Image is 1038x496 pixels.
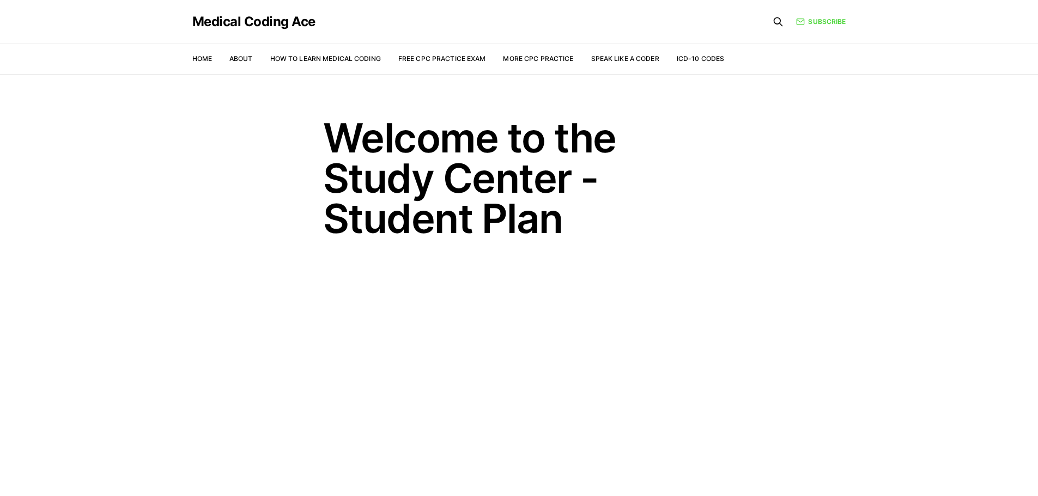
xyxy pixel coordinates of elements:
[192,15,315,28] a: Medical Coding Ace
[398,54,486,63] a: Free CPC Practice Exam
[270,54,381,63] a: How to Learn Medical Coding
[323,118,715,238] h1: Welcome to the Study Center - Student Plan
[796,17,846,27] a: Subscribe
[677,54,724,63] a: ICD-10 Codes
[192,54,212,63] a: Home
[229,54,253,63] a: About
[503,54,573,63] a: More CPC Practice
[591,54,659,63] a: Speak Like a Coder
